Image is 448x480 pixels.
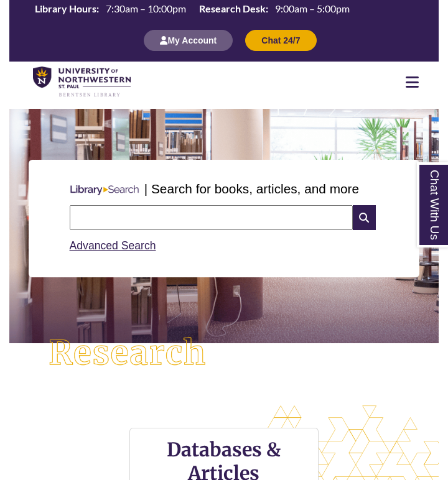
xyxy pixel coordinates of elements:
a: Chat 24/7 [245,35,316,45]
p: | Search for books, articles, and more [144,179,359,198]
span: 7:30am – 10:00pm [106,2,186,14]
a: My Account [144,35,233,45]
img: Research [31,320,225,387]
img: UNWSP Library Logo [33,67,131,98]
img: Libary Search [65,180,144,200]
button: My Account [144,30,233,51]
th: Research Desk: [194,2,270,16]
th: Library Hours: [30,2,101,16]
a: Advanced Search [70,239,156,252]
table: Hours Today [30,2,355,16]
i: Search [353,205,376,230]
a: Hours Today [30,2,355,17]
span: 9:00am – 5:00pm [275,2,350,14]
button: Chat 24/7 [245,30,316,51]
